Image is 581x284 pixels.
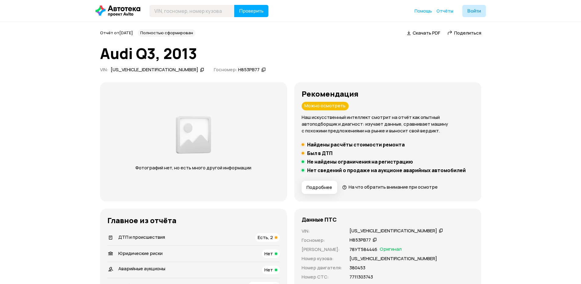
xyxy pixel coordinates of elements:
[100,45,481,62] h1: Audi Q3, 2013
[350,264,365,271] p: 380453
[350,228,437,234] div: [US_VEHICLE_IDENTIFICATION_NUMBER]
[302,264,342,271] p: Номер двигателя :
[307,142,405,148] h5: Найдены расчёты стоимости ремонта
[302,114,474,134] p: Наш искусственный интеллект смотрит на отчёт как опытный автоподборщик и диагност: изучает данные...
[350,274,373,280] p: 7711303743
[138,29,195,37] div: Полностью сформирован
[302,255,342,262] p: Номер кузова :
[350,255,437,262] p: [US_VEHICLE_IDENTIFICATION_NUMBER]
[302,102,349,110] div: Можно осмотреть
[118,265,165,272] span: Аварийные аукционы
[130,164,257,171] p: Фотографий нет, но есть много другой информации
[307,167,466,173] h5: Нет сведений о продаже на аукционе аварийных автомобилей
[214,66,237,73] span: Госномер:
[118,234,165,240] span: ДТП и происшествия
[100,30,133,35] span: Отчёт от [DATE]
[436,8,453,14] a: Отчёты
[307,184,332,190] span: Подробнее
[380,246,402,253] span: Оригинал
[467,9,481,13] span: Войти
[302,216,337,223] h4: Данные ПТС
[413,30,440,36] span: Скачать PDF
[307,159,413,165] h5: Не найдены ограничения на регистрацию
[111,67,198,73] div: [US_VEHICLE_IDENTIFICATION_NUMBER]
[462,5,486,17] button: Войти
[447,30,481,36] a: Поделиться
[118,250,163,256] span: Юридические риски
[234,5,268,17] button: Проверить
[264,250,273,257] span: Нет
[350,237,371,243] div: Н853РВ77
[258,234,273,241] span: Есть, 2
[407,30,440,36] a: Скачать PDF
[302,228,342,234] p: VIN :
[264,267,273,273] span: Нет
[302,181,337,194] button: Подробнее
[238,67,260,73] div: Н853РВ77
[239,9,264,13] span: Проверить
[414,8,432,14] a: Помощь
[302,90,474,98] h3: Рекомендация
[174,112,213,157] img: 2a3f492e8892fc00.png
[302,274,342,280] p: Номер СТС :
[149,5,235,17] input: VIN, госномер, номер кузова
[349,184,438,190] span: На что обратить внимание при осмотре
[302,237,342,244] p: Госномер :
[454,30,481,36] span: Поделиться
[342,184,438,190] a: На что обратить внимание при осмотре
[100,66,108,73] span: VIN :
[302,246,342,253] p: [PERSON_NAME] :
[107,216,280,225] h3: Главное из отчёта
[307,150,332,156] h5: Был в ДТП
[350,246,377,253] p: 78УТ584446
